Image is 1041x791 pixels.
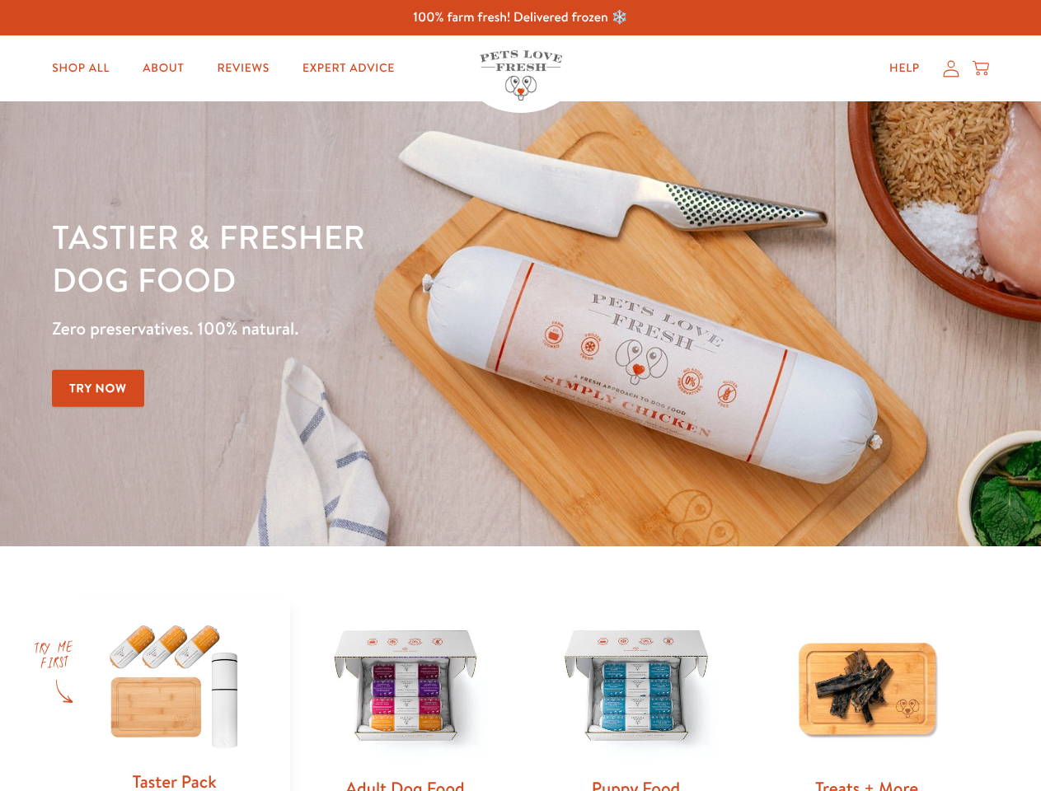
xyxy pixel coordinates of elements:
a: Reviews [204,52,282,85]
a: Help [876,52,933,85]
h1: Tastier & fresher dog food [52,215,677,301]
a: Expert Advice [289,52,408,85]
a: About [129,52,197,85]
a: Shop All [39,52,123,85]
p: Zero preservatives. 100% natural. [52,314,677,344]
a: Try Now [52,370,144,407]
img: Pets Love Fresh [480,50,562,101]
